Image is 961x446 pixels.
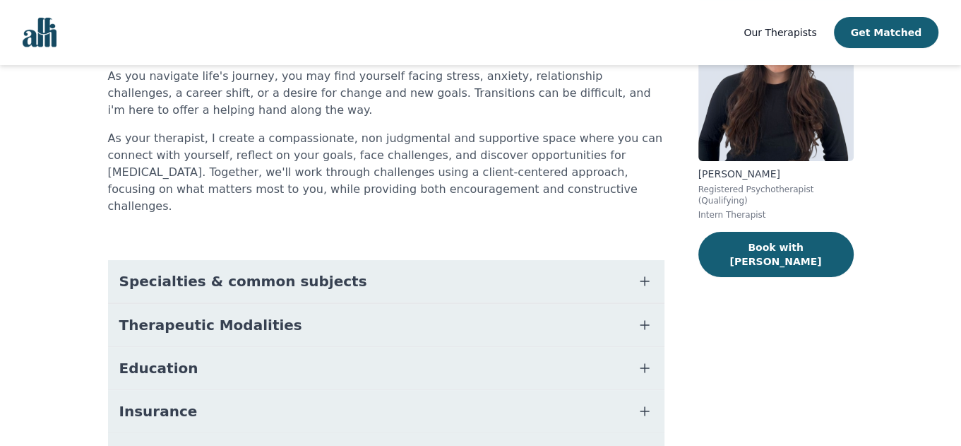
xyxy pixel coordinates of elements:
p: [PERSON_NAME] [698,167,854,181]
button: Get Matched [834,17,938,48]
button: Therapeutic Modalities [108,304,664,346]
a: Our Therapists [744,24,816,41]
button: Education [108,347,664,389]
img: alli logo [23,18,56,47]
p: Registered Psychotherapist (Qualifying) [698,184,854,206]
button: Specialties & common subjects [108,260,664,303]
p: Intern Therapist [698,209,854,221]
p: As your therapist, I create a compassionate, non judgmental and supportive space where you can co... [108,130,664,215]
span: Education [119,358,198,378]
span: Insurance [119,401,198,421]
button: Book with [PERSON_NAME] [698,232,854,277]
span: Specialties & common subjects [119,271,367,291]
p: As you navigate life's journey, you may find yourself facing stress, anxiety, relationship challe... [108,68,664,119]
button: Insurance [108,390,664,433]
span: Our Therapists [744,27,816,38]
span: Therapeutic Modalities [119,315,302,335]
